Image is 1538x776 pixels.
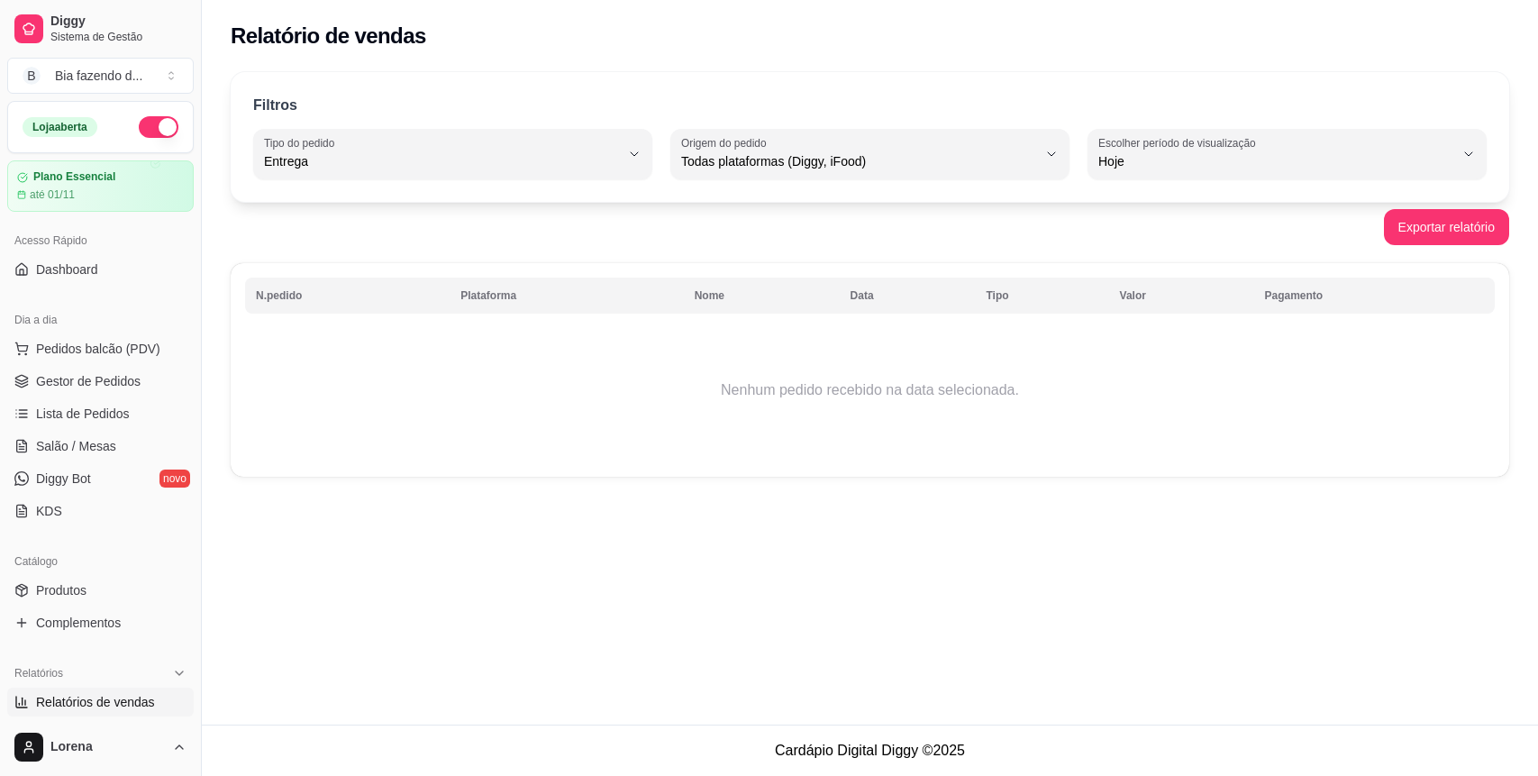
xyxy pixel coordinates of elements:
[7,576,194,605] a: Produtos
[684,278,840,314] th: Nome
[36,437,116,455] span: Salão / Mesas
[50,30,187,44] span: Sistema de Gestão
[245,318,1495,462] td: Nenhum pedido recebido na data selecionada.
[7,226,194,255] div: Acesso Rápido
[36,470,91,488] span: Diggy Bot
[7,7,194,50] a: DiggySistema de Gestão
[1098,152,1454,170] span: Hoje
[7,160,194,212] a: Plano Essencialaté 01/11
[7,432,194,461] a: Salão / Mesas
[245,278,450,314] th: N.pedido
[7,255,194,284] a: Dashboard
[670,129,1069,179] button: Origem do pedidoTodas plataformas (Diggy, iFood)
[264,152,620,170] span: Entrega
[7,58,194,94] button: Select a team
[1109,278,1254,314] th: Valor
[14,666,63,680] span: Relatórios
[36,693,155,711] span: Relatórios de vendas
[264,135,341,151] label: Tipo do pedido
[23,117,97,137] div: Loja aberta
[36,405,130,423] span: Lista de Pedidos
[975,278,1108,314] th: Tipo
[139,116,178,138] button: Alterar Status
[450,278,683,314] th: Plataforma
[7,367,194,396] a: Gestor de Pedidos
[7,334,194,363] button: Pedidos balcão (PDV)
[7,688,194,717] a: Relatórios de vendas
[1253,278,1495,314] th: Pagamento
[840,278,976,314] th: Data
[681,152,1037,170] span: Todas plataformas (Diggy, iFood)
[36,581,86,599] span: Produtos
[50,14,187,30] span: Diggy
[253,95,297,116] p: Filtros
[253,129,652,179] button: Tipo do pedidoEntrega
[681,135,772,151] label: Origem do pedido
[7,464,194,493] a: Diggy Botnovo
[7,497,194,525] a: KDS
[36,372,141,390] span: Gestor de Pedidos
[33,170,115,184] article: Plano Essencial
[55,67,142,85] div: Bia fazendo d ...
[7,547,194,576] div: Catálogo
[7,306,194,334] div: Dia a dia
[7,608,194,637] a: Complementos
[1088,129,1487,179] button: Escolher período de visualizaçãoHoje
[36,340,160,358] span: Pedidos balcão (PDV)
[1098,135,1261,151] label: Escolher período de visualização
[30,187,75,202] article: até 01/11
[231,22,426,50] h2: Relatório de vendas
[23,67,41,85] span: B
[36,502,62,520] span: KDS
[1384,209,1509,245] button: Exportar relatório
[7,726,194,769] button: Lorena
[7,399,194,428] a: Lista de Pedidos
[36,614,121,632] span: Complementos
[50,739,165,755] span: Lorena
[202,725,1538,776] footer: Cardápio Digital Diggy © 2025
[36,260,98,278] span: Dashboard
